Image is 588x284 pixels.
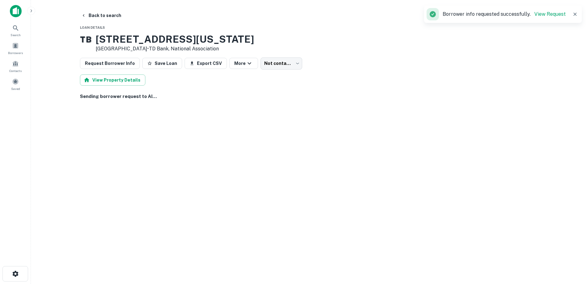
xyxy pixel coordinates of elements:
[80,33,91,53] a: T B
[96,45,254,53] p: [GEOGRAPHIC_DATA] •
[142,58,182,69] button: Save Loan
[229,58,258,69] button: More
[557,235,588,264] iframe: Chat Widget
[79,10,124,21] button: Back to search
[8,50,23,55] span: Borrowers
[80,26,105,29] span: Loan Details
[2,40,29,57] a: Borrowers
[443,11,566,18] p: Borrower info requested successfully.
[96,33,254,45] h3: [STREET_ADDRESS][US_STATE]
[9,68,22,73] span: Contacts
[80,58,140,69] button: Request Borrower Info
[2,76,29,92] a: Saved
[10,32,21,37] span: Search
[11,86,20,91] span: Saved
[2,58,29,74] a: Contacts
[80,33,91,45] p: T B
[149,46,219,52] a: TD Bank, National Association
[80,74,145,86] button: View Property Details
[261,57,302,69] div: Not contacted
[10,5,22,17] img: capitalize-icon.png
[185,58,227,69] button: Export CSV
[2,22,29,39] a: Search
[534,11,566,17] a: View Request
